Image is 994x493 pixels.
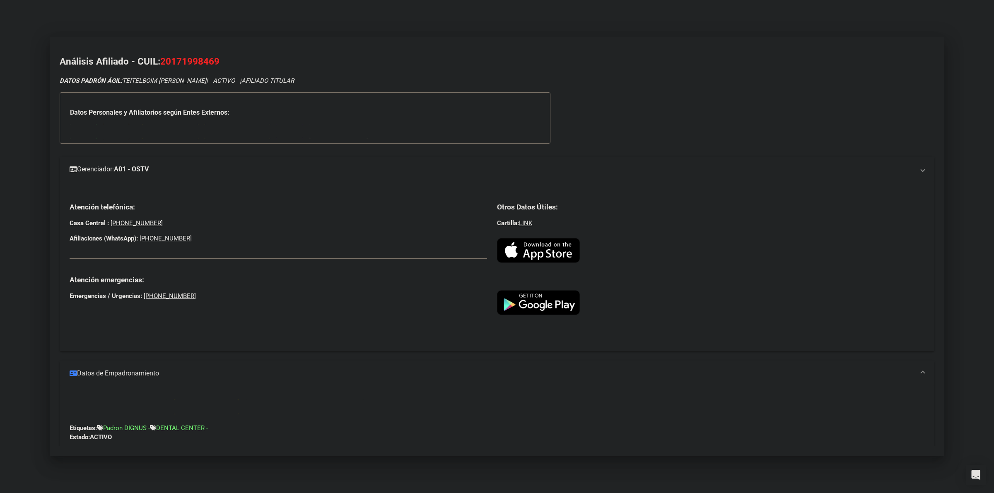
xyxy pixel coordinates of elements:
mat-panel-title: Gerenciador: [70,164,914,174]
button: Organismos Ext. [309,124,368,139]
span: ARCA Padrón [149,128,192,135]
h2: Análisis Afiliado - CUIL: [60,55,934,69]
strong: DATOS PADRÓN ÁGIL: [60,77,122,84]
mat-panel-title: Datos de Empadronamiento [70,368,914,378]
button: Sin Certificado Discapacidad [246,399,364,414]
button: ARCA Padrón [142,124,198,139]
span: AFILIADO TITULAR [241,77,294,84]
button: ARCA Impuestos [205,124,270,139]
span: 20171998469 [160,56,220,67]
span: TEITELBOIM [PERSON_NAME] [60,77,206,84]
span: ARCA Impuestos [211,128,263,135]
strong: A01 - OSTV [114,164,149,174]
mat-expansion-panel-header: Datos de Empadronamiento [60,361,934,386]
span: Enviar Credencial Digital [76,403,161,411]
strong: Cartilla: [497,219,519,227]
img: logo-app-store [497,238,580,263]
span: FTP [111,128,122,135]
div: Gerenciador:A01 - OSTV [60,182,934,351]
button: Enviar Credencial Digital [70,399,167,414]
a: LINK [519,219,532,227]
strong: Afiliaciones (WhatsApp): [70,235,138,242]
div: Open Intercom Messenger [966,465,986,485]
button: SSS [70,124,97,139]
h3: Otros Datos Útiles: [497,202,924,212]
strong: Estado: [70,433,90,441]
button: Movimientos [174,399,239,414]
h3: Datos Personales y Afiliatorios según Entes Externos: [70,108,540,118]
strong: ACTIVO [90,433,112,441]
strong: Casa Central : [70,219,109,227]
strong: Emergencias / Urgencias: [70,292,142,300]
a: [PHONE_NUMBER] [111,219,163,227]
strong: Etiquetas: [70,424,97,432]
a: [PHONE_NUMBER] [140,235,192,242]
a: [PHONE_NUMBER] [144,292,196,300]
span: Sin Certificado Discapacidad [262,403,357,411]
h3: Atención telefónica: [70,202,487,212]
img: logo-play-store [497,290,580,315]
span: Padron DIGNUS - [103,424,150,432]
mat-icon: remove_red_eye [181,401,191,411]
span: DENTAL CENTER - [156,424,208,432]
mat-expansion-panel-header: Gerenciador:A01 - OSTV [60,157,934,182]
h3: Atención emergencias: [70,275,487,284]
strong: Organismos Ext. [316,128,362,136]
span: SSS [78,128,89,135]
i: | ACTIVO | [60,77,294,84]
span: Movimientos [191,403,232,411]
button: FTP [103,124,129,139]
